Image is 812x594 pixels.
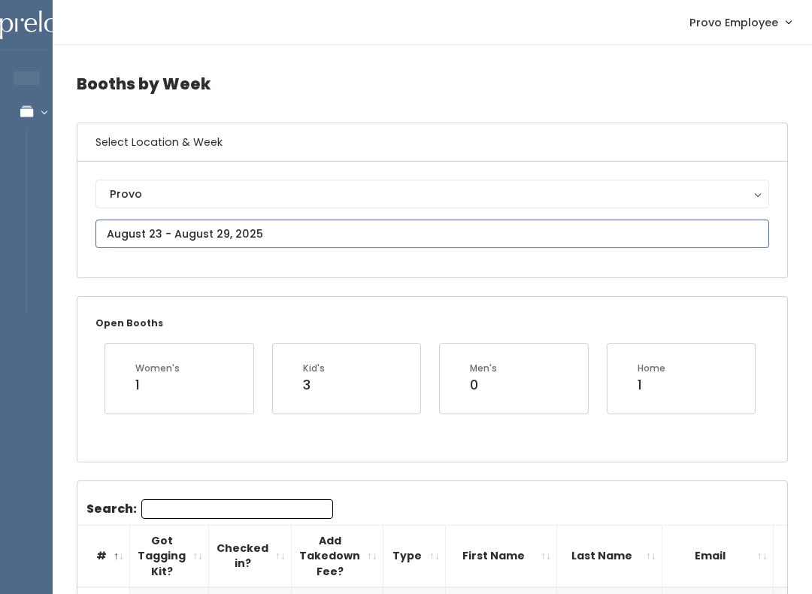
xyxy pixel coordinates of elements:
[303,375,325,395] div: 3
[470,375,497,395] div: 0
[689,14,778,31] span: Provo Employee
[135,362,180,375] div: Women's
[292,525,383,587] th: Add Takedown Fee?: activate to sort column ascending
[86,499,333,519] label: Search:
[135,375,180,395] div: 1
[95,220,769,248] input: August 23 - August 29, 2025
[130,525,209,587] th: Got Tagging Kit?: activate to sort column ascending
[303,362,325,375] div: Kid's
[557,525,662,587] th: Last Name: activate to sort column ascending
[638,362,665,375] div: Home
[77,123,787,162] h6: Select Location & Week
[470,362,497,375] div: Men's
[662,525,774,587] th: Email: activate to sort column ascending
[95,180,769,208] button: Provo
[141,499,333,519] input: Search:
[638,375,665,395] div: 1
[209,525,292,587] th: Checked in?: activate to sort column ascending
[95,317,163,329] small: Open Booths
[674,6,806,38] a: Provo Employee
[383,525,446,587] th: Type: activate to sort column ascending
[77,525,130,587] th: #: activate to sort column descending
[110,186,755,202] div: Provo
[446,525,557,587] th: First Name: activate to sort column ascending
[77,63,788,105] h4: Booths by Week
